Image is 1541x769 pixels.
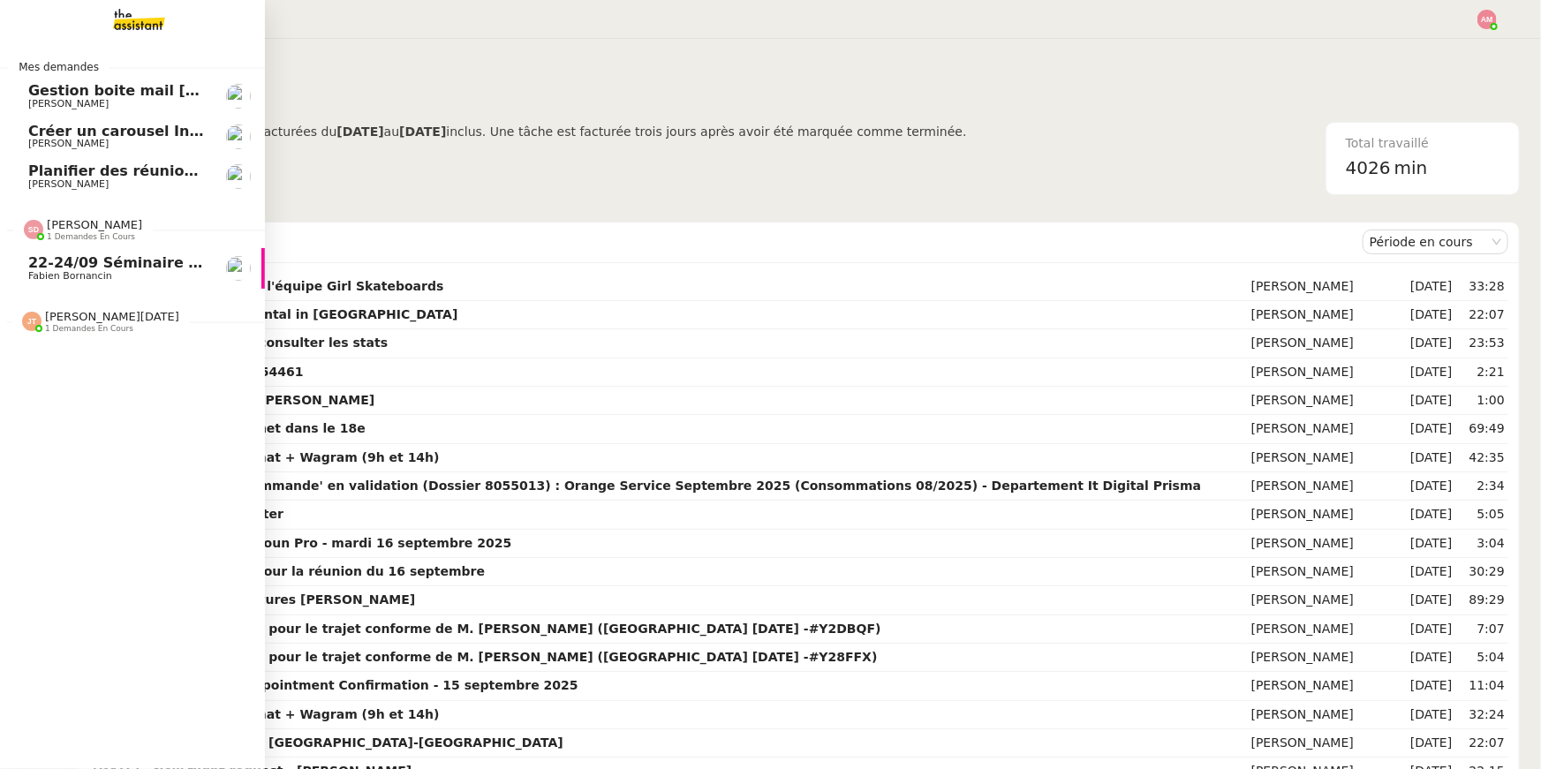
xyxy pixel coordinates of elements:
[1456,729,1508,758] td: 22:07
[1248,672,1405,700] td: [PERSON_NAME]
[1346,133,1499,154] div: Total travaillé
[45,324,133,334] span: 1 demandes en cours
[28,98,109,109] span: [PERSON_NAME]
[1405,329,1455,358] td: [DATE]
[226,256,251,281] img: users%2FNsDxpgzytqOlIY2WSYlFcHtx26m1%2Favatar%2F8901.jpg
[1405,729,1455,758] td: [DATE]
[93,279,443,293] strong: Organiser un appel avec l'équipe Girl Skateboards
[1405,472,1455,501] td: [DATE]
[1248,530,1405,558] td: [PERSON_NAME]
[1405,530,1455,558] td: [DATE]
[1456,387,1508,415] td: 1:00
[1456,444,1508,472] td: 42:35
[93,479,1201,493] strong: [ODEON] : Demande 'Commande' en validation (Dossier 8055013) : Orange Service Septembre 2025 (Con...
[1248,301,1405,329] td: [PERSON_NAME]
[93,450,440,464] strong: Vérification Agenda + Chat + Wagram (9h et 14h)
[1456,472,1508,501] td: 2:34
[1405,672,1455,700] td: [DATE]
[1248,358,1405,387] td: [PERSON_NAME]
[1456,586,1508,614] td: 89:29
[1405,415,1455,443] td: [DATE]
[1456,501,1508,529] td: 5:05
[1456,329,1508,358] td: 23:53
[1248,615,1405,644] td: [PERSON_NAME]
[1248,415,1405,443] td: [PERSON_NAME]
[47,232,135,242] span: 1 demandes en cours
[93,536,511,550] strong: Compte d'exploitation Moun Pro - mardi 16 septembre 2025
[28,254,231,271] span: 22-24/09 Séminaire Evian
[1248,387,1405,415] td: [PERSON_NAME]
[1405,615,1455,644] td: [DATE]
[1405,387,1455,415] td: [DATE]
[384,124,399,139] span: au
[1456,644,1508,672] td: 5:04
[1405,586,1455,614] td: [DATE]
[226,164,251,189] img: users%2F9GXHdUEgf7ZlSXdwo7B3iBDT3M02%2Favatar%2Fimages.jpeg
[1456,701,1508,729] td: 32:24
[1456,530,1508,558] td: 3:04
[28,178,109,190] span: [PERSON_NAME]
[1248,444,1405,472] td: [PERSON_NAME]
[1456,273,1508,301] td: 33:28
[226,124,251,149] img: users%2F37wbV9IbQuXMU0UH0ngzBXzaEe12%2Favatar%2Fcba66ece-c48a-48c8-9897-a2adc1834457
[8,58,110,76] span: Mes demandes
[1405,301,1455,329] td: [DATE]
[399,124,446,139] b: [DATE]
[1456,672,1508,700] td: 11:04
[93,707,440,721] strong: Vérification Agenda + Chat + Wagram (9h et 14h)
[1405,558,1455,586] td: [DATE]
[93,507,283,521] strong: [VIM] Vos factures à traiter
[1248,472,1405,501] td: [PERSON_NAME]
[22,312,42,331] img: svg
[93,650,878,664] strong: Une décision est requise pour le trajet conforme de M. [PERSON_NAME] ([GEOGRAPHIC_DATA] [DATE] -#...
[1248,273,1405,301] td: [PERSON_NAME]
[1248,558,1405,586] td: [PERSON_NAME]
[1405,501,1455,529] td: [DATE]
[93,622,881,636] strong: Une décision est requise pour le trajet conforme de M. [PERSON_NAME] ([GEOGRAPHIC_DATA] [DATE] -#...
[24,220,43,239] img: svg
[446,124,966,139] span: inclus. Une tâche est facturée trois jours après avoir été marquée comme terminée.
[1370,230,1501,253] nz-select-item: Période en cours
[1248,701,1405,729] td: [PERSON_NAME]
[1456,301,1508,329] td: 22:07
[1394,154,1428,183] span: min
[28,82,533,99] span: Gestion boite mail [PERSON_NAME] & [PERSON_NAME] - [DATE]
[336,124,383,139] b: [DATE]
[28,270,112,282] span: Fabien Bornancin
[1405,644,1455,672] td: [DATE]
[1405,273,1455,301] td: [DATE]
[93,735,563,750] strong: [DATE] - Organiser le vol [GEOGRAPHIC_DATA]-[GEOGRAPHIC_DATA]
[89,224,1363,260] div: Demandes
[1405,444,1455,472] td: [DATE]
[1248,586,1405,614] td: [PERSON_NAME]
[93,564,485,578] strong: Envoyer une invitation pour la réunion du 16 septembre
[1248,329,1405,358] td: [PERSON_NAME]
[45,310,179,323] span: [PERSON_NAME][DATE]
[28,123,255,139] span: Créer un carousel Instagram
[1248,501,1405,529] td: [PERSON_NAME]
[1456,615,1508,644] td: 7:07
[93,678,578,692] strong: Calendar Review and Appointment Confirmation - 15 septembre 2025
[93,307,457,321] strong: Contact the Intercontinental in [GEOGRAPHIC_DATA]
[1456,358,1508,387] td: 2:21
[1405,358,1455,387] td: [DATE]
[47,218,142,231] span: [PERSON_NAME]
[1405,701,1455,729] td: [DATE]
[1248,729,1405,758] td: [PERSON_NAME]
[1346,157,1391,178] span: 4026
[1456,415,1508,443] td: 69:49
[28,138,109,149] span: [PERSON_NAME]
[1248,644,1405,672] td: [PERSON_NAME]
[1456,558,1508,586] td: 30:29
[226,84,251,109] img: users%2FoOAfvbuArpdbnMcWMpAFWnfObdI3%2Favatar%2F8c2f5da6-de65-4e06-b9c2-86d64bdc2f41
[28,162,289,179] span: Planifier des réunions régulières
[1477,10,1497,29] img: svg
